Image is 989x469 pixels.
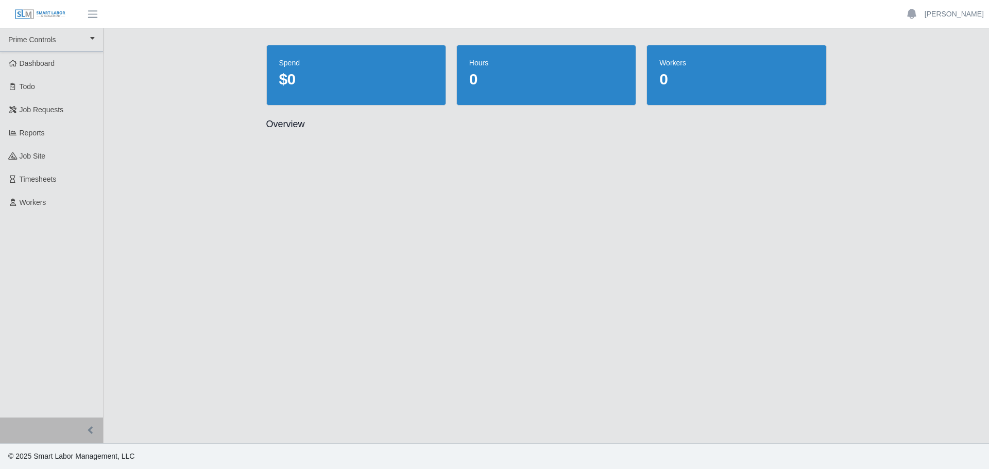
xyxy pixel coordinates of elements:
[279,70,433,89] dd: $0
[8,452,134,460] span: © 2025 Smart Labor Management, LLC
[20,198,46,206] span: Workers
[279,58,433,68] dt: spend
[469,58,623,68] dt: hours
[20,129,45,137] span: Reports
[469,70,623,89] dd: 0
[20,175,57,183] span: Timesheets
[266,118,827,130] h2: Overview
[20,106,64,114] span: Job Requests
[20,82,35,91] span: Todo
[20,152,46,160] span: job site
[659,70,813,89] dd: 0
[659,58,813,68] dt: workers
[14,9,66,20] img: SLM Logo
[20,59,55,67] span: Dashboard
[925,9,984,20] a: [PERSON_NAME]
